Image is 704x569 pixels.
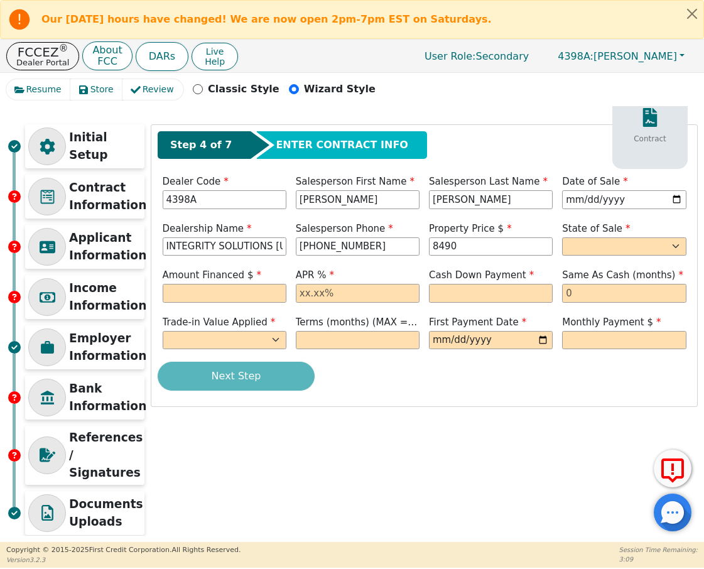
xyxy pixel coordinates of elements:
[6,79,71,100] button: Resume
[276,138,408,153] span: ENTER CONTRACT INFO
[304,82,376,97] p: Wizard Style
[6,545,241,556] p: Copyright © 2015- 2025 First Credit Corporation.
[171,546,241,554] span: All Rights Reserved.
[412,44,541,68] p: Secondary
[205,46,225,57] span: Live
[634,133,666,144] p: Contract
[6,555,241,565] p: Version 3.2.3
[69,380,146,415] p: Bank Information
[25,225,144,269] div: Applicant Information
[163,223,252,234] span: Dealership Name
[59,43,68,54] sup: ®
[69,429,143,482] p: References / Signatures
[82,41,132,71] button: AboutFCC
[192,43,238,70] button: LiveHelp
[170,138,232,153] span: Step 4 of 7
[122,79,183,100] button: Review
[562,317,661,328] span: Monthly Payment $
[25,175,144,219] div: Contract Information
[296,284,420,303] input: xx.xx%
[69,129,141,164] p: Initial Setup
[25,426,144,485] div: References / Signatures
[92,45,122,55] p: About
[562,176,627,187] span: Date of Sale
[296,237,420,256] input: 303-867-5309 x104
[163,176,229,187] span: Dealer Code
[562,190,686,209] input: YYYY-MM-DD
[16,58,69,67] p: Dealer Portal
[90,83,114,96] span: Store
[69,330,146,365] p: Employer Information
[69,229,146,264] p: Applicant Information
[25,325,144,369] div: Employer Information
[25,491,144,535] div: Documents Uploads
[296,317,418,342] span: Terms (months) (MAX = 60)
[429,269,534,281] span: Cash Down Payment
[143,83,174,96] span: Review
[558,50,593,62] span: 4398A:
[69,179,146,214] p: Contract Information
[296,269,334,281] span: APR %
[562,284,686,303] input: 0
[25,124,144,168] div: Initial Setup
[6,42,79,70] button: FCCEZ®Dealer Portal
[163,269,261,281] span: Amount Financed $
[208,82,279,97] p: Classic Style
[681,1,703,26] button: Close alert
[92,57,122,67] p: FCC
[69,279,146,315] p: Income Information
[562,269,683,281] span: Same As Cash (months)
[26,83,62,96] span: Resume
[41,13,492,25] b: Our [DATE] hours have changed! We are now open 2pm-7pm EST on Saturdays.
[619,555,698,564] p: 3:09
[296,223,393,234] span: Salesperson Phone
[25,376,144,420] div: Bank Information
[425,50,475,62] span: User Role :
[69,496,143,531] p: Documents Uploads
[558,50,677,62] span: [PERSON_NAME]
[136,42,188,71] button: DARs
[429,331,553,350] input: YYYY-MM-DD
[429,223,512,234] span: Property Price $
[429,317,526,328] span: First Payment Date
[205,57,225,67] span: Help
[654,450,691,487] button: Report Error to FCC
[412,44,541,68] a: User Role:Secondary
[544,46,698,66] button: 4398A:[PERSON_NAME]
[163,317,276,328] span: Trade-in Value Applied
[562,223,630,234] span: State of Sale
[296,176,414,187] span: Salesperson First Name
[16,46,69,58] p: FCCEZ
[619,545,698,555] p: Session Time Remaining:
[25,275,144,319] div: Income Information
[429,176,548,187] span: Salesperson Last Name
[70,79,123,100] button: Store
